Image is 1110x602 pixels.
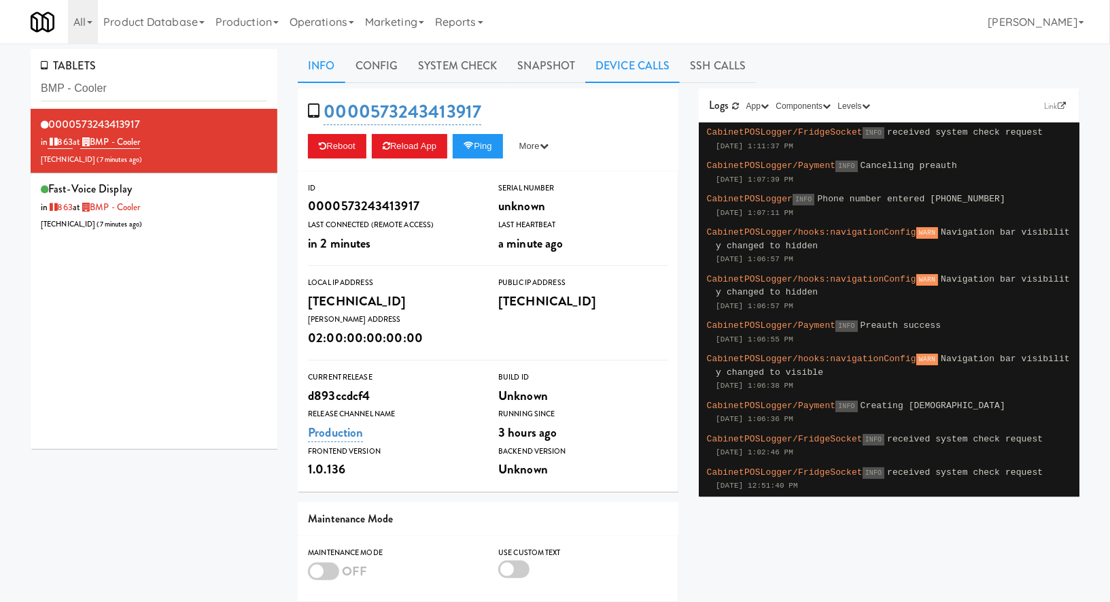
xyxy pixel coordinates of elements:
span: OFF [342,562,367,580]
span: Phone number entered [PHONE_NUMBER] [817,194,1005,204]
button: Reload App [372,134,447,158]
div: Current Release [308,371,478,384]
span: [DATE] 1:06:55 PM [716,335,793,344]
span: in 2 minutes [308,234,370,252]
a: Link [1041,99,1069,113]
span: [DATE] 1:02:46 PM [716,448,793,456]
span: 0000573243413917 [48,116,140,132]
div: ID [308,182,478,195]
div: Local IP Address [308,276,478,290]
div: Backend Version [498,445,668,458]
span: WARN [916,227,938,239]
li: fast-voice Displayin 863at BMP - Cooler[TECHNICAL_ID] (7 minutes ago) [31,173,277,238]
span: Navigation bar visibility changed to visible [716,354,1070,378]
a: System Check [408,49,507,83]
span: [DATE] 12:51:40 PM [716,482,798,490]
span: Navigation bar visibility changed to hidden [716,227,1070,251]
div: Use Custom Text [498,546,668,560]
div: Build Id [498,371,668,384]
span: Logs [709,97,729,113]
span: CabinetPOSLogger/hooks:navigationConfig [707,274,916,284]
div: 0000573243413917 [308,195,478,218]
span: CabinetPOSLogger/FridgeSocket [707,467,863,478]
span: in [41,135,73,149]
a: Device Calls [585,49,680,83]
button: More [508,134,559,158]
a: SSH Calls [680,49,756,83]
span: INFO [835,161,857,172]
span: INFO [835,320,857,332]
img: Micromart [31,10,54,34]
span: CabinetPOSLogger [707,194,793,204]
span: TABLETS [41,58,96,73]
div: Release Channel Name [308,407,478,421]
span: received system check request [887,467,1043,478]
a: BMP - Cooler [80,201,140,214]
div: Unknown [498,384,668,407]
a: Config [345,49,409,83]
span: 7 minutes ago [100,154,139,165]
button: Reboot [308,134,366,158]
div: [TECHNICAL_ID] [308,290,478,313]
span: CabinetPOSLogger/FridgeSocket [707,127,863,137]
span: [DATE] 1:11:37 PM [716,142,793,150]
div: Last Heartbeat [498,218,668,232]
span: received system check request [887,127,1043,137]
a: Info [298,49,345,83]
span: WARN [916,274,938,286]
button: Levels [835,99,873,113]
span: [DATE] 1:06:36 PM [716,415,793,423]
div: Public IP Address [498,276,668,290]
button: Components [772,99,834,113]
li: 0000573243413917in 863at BMP - Cooler[TECHNICAL_ID] (7 minutes ago) [31,109,277,174]
span: [DATE] 1:06:57 PM [716,255,793,263]
span: [DATE] 1:06:38 PM [716,382,793,390]
input: Search tablets [41,76,267,101]
span: CabinetPOSLogger/hooks:navigationConfig [707,354,916,364]
span: INFO [863,434,884,446]
span: CabinetPOSLogger/hooks:navigationConfig [707,227,916,237]
span: INFO [793,194,814,205]
div: Serial Number [498,182,668,195]
span: CabinetPOSLogger/FridgeSocket [707,434,863,444]
div: Maintenance Mode [308,546,478,560]
div: 02:00:00:00:00:00 [308,327,478,350]
span: WARN [916,354,938,365]
span: Preauth success [861,320,941,331]
div: Running Since [498,407,668,421]
button: App [743,99,773,113]
div: Unknown [498,458,668,481]
span: INFO [863,127,884,139]
span: at [73,201,141,214]
span: fast-voice Display [48,181,132,197]
span: [DATE] 1:07:39 PM [716,175,793,184]
span: CabinetPOSLogger/Payment [707,401,836,411]
a: 0000573243413917 [324,99,481,125]
span: Maintenance Mode [308,511,393,526]
span: INFO [835,401,857,412]
span: Cancelling preauth [861,161,957,171]
button: Ping [453,134,503,158]
span: [TECHNICAL_ID] ( ) [41,219,142,229]
a: Snapshot [507,49,585,83]
div: unknown [498,195,668,218]
div: [PERSON_NAME] Address [308,313,478,327]
span: a minute ago [498,234,563,252]
span: [TECHNICAL_ID] ( ) [41,154,142,165]
div: 1.0.136 [308,458,478,481]
div: Frontend Version [308,445,478,458]
span: [DATE] 1:06:57 PM [716,302,793,310]
span: 7 minutes ago [100,219,139,229]
div: d893ccdcf4 [308,384,478,407]
span: received system check request [887,434,1043,444]
span: in [41,201,73,214]
span: at [73,135,141,149]
span: CabinetPOSLogger/Payment [707,320,836,331]
span: CabinetPOSLogger/Payment [707,161,836,171]
a: Production [308,423,363,442]
span: [DATE] 1:07:11 PM [716,209,793,217]
span: Creating [DEMOGRAPHIC_DATA] [861,401,1005,411]
span: 3 hours ago [498,423,557,441]
div: [TECHNICAL_ID] [498,290,668,313]
span: INFO [863,467,884,479]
